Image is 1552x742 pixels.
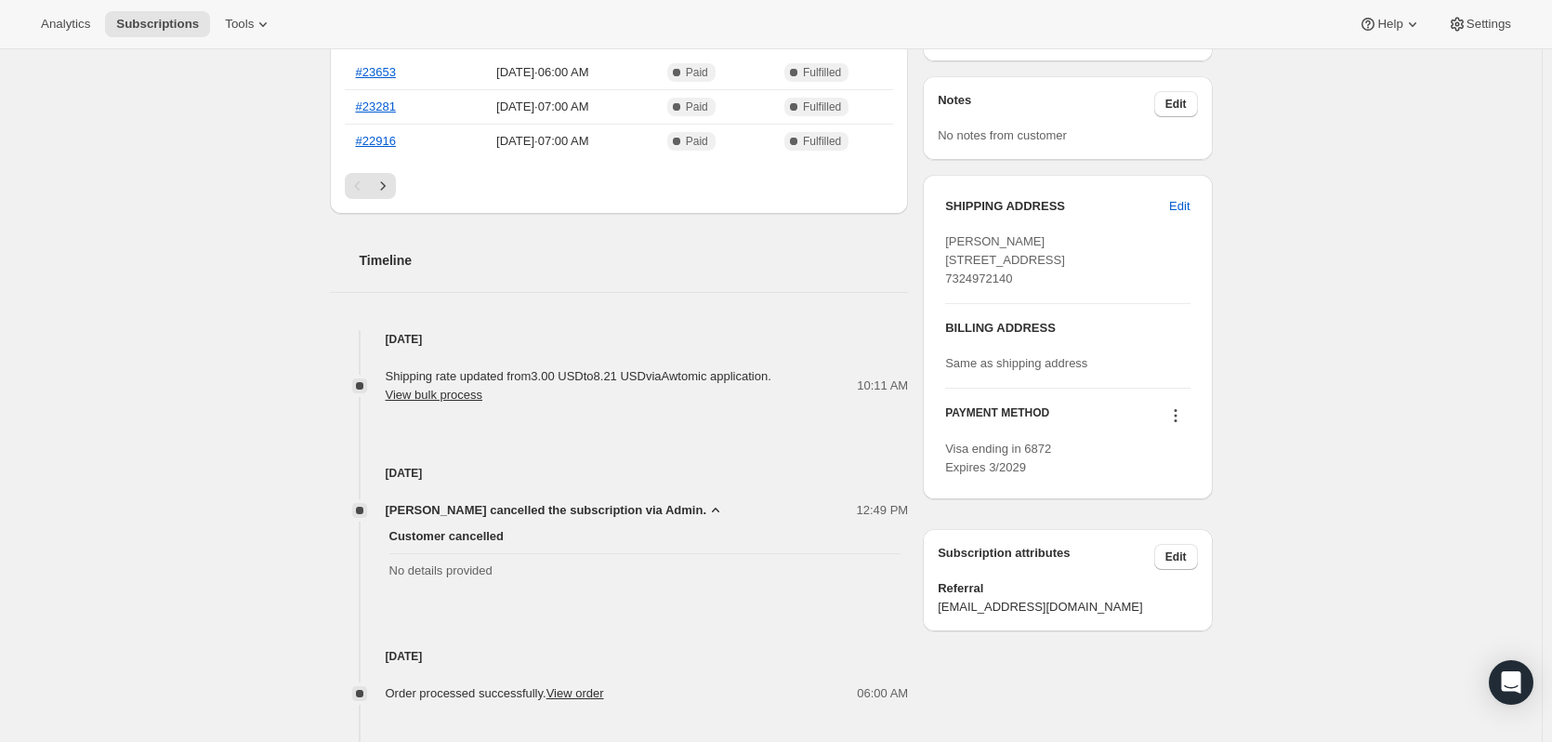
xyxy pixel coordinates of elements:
h3: SHIPPING ADDRESS [945,197,1169,216]
span: Help [1377,17,1402,32]
span: Edit [1165,97,1187,112]
button: Help [1348,11,1432,37]
span: Shipping rate updated from 3.00 USD to 8.21 USD via Awtomic application . [386,369,771,402]
span: [EMAIL_ADDRESS][DOMAIN_NAME] [938,598,1197,616]
span: Analytics [41,17,90,32]
a: #23281 [356,99,396,113]
h2: Timeline [360,251,909,270]
span: Paid [686,65,708,80]
button: Edit [1158,192,1201,221]
span: 12:49 PM [857,501,909,520]
span: 06:00 AM [857,684,908,703]
span: Paid [686,99,708,114]
span: No notes from customer [938,128,1067,142]
h3: BILLING ADDRESS [945,319,1190,338]
a: View order [546,686,604,700]
button: Analytics [30,11,101,37]
div: Open Intercom Messenger [1489,660,1533,705]
span: No details provided [389,562,901,580]
span: [PERSON_NAME] cancelled the subscription via Admin. [386,501,707,520]
span: Tools [225,17,254,32]
span: Order processed successfully. [386,686,604,700]
button: Edit [1154,544,1198,570]
span: Referral [938,579,1197,598]
span: Customer cancelled [389,527,901,546]
span: Fulfilled [803,99,841,114]
span: Edit [1165,550,1187,564]
h4: [DATE] [330,330,909,349]
span: [DATE] · 07:00 AM [454,98,631,116]
span: [DATE] · 06:00 AM [454,63,631,82]
span: Fulfilled [803,134,841,149]
button: Settings [1437,11,1522,37]
span: Edit [1169,197,1190,216]
a: #22916 [356,134,396,148]
button: Tools [214,11,283,37]
button: Next [370,173,396,199]
a: #23653 [356,65,396,79]
h4: [DATE] [330,647,909,666]
span: [DATE] · 07:00 AM [454,132,631,151]
h3: Notes [938,91,1154,117]
span: Settings [1467,17,1511,32]
span: Same as shipping address [945,356,1087,370]
span: Visa ending in 6872 Expires 3/2029 [945,442,1051,474]
nav: Pagination [345,173,894,199]
button: View bulk process [386,388,483,402]
span: Paid [686,134,708,149]
span: Subscriptions [116,17,199,32]
button: Edit [1154,91,1198,117]
h3: Subscription attributes [938,544,1154,570]
button: [PERSON_NAME] cancelled the subscription via Admin. [386,501,726,520]
h4: [DATE] [330,464,909,483]
h3: PAYMENT METHOD [945,405,1049,431]
span: [PERSON_NAME] [STREET_ADDRESS] 7324972140 [945,234,1065,285]
span: 10:11 AM [857,377,908,395]
span: Fulfilled [803,65,841,80]
button: Subscriptions [105,11,210,37]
